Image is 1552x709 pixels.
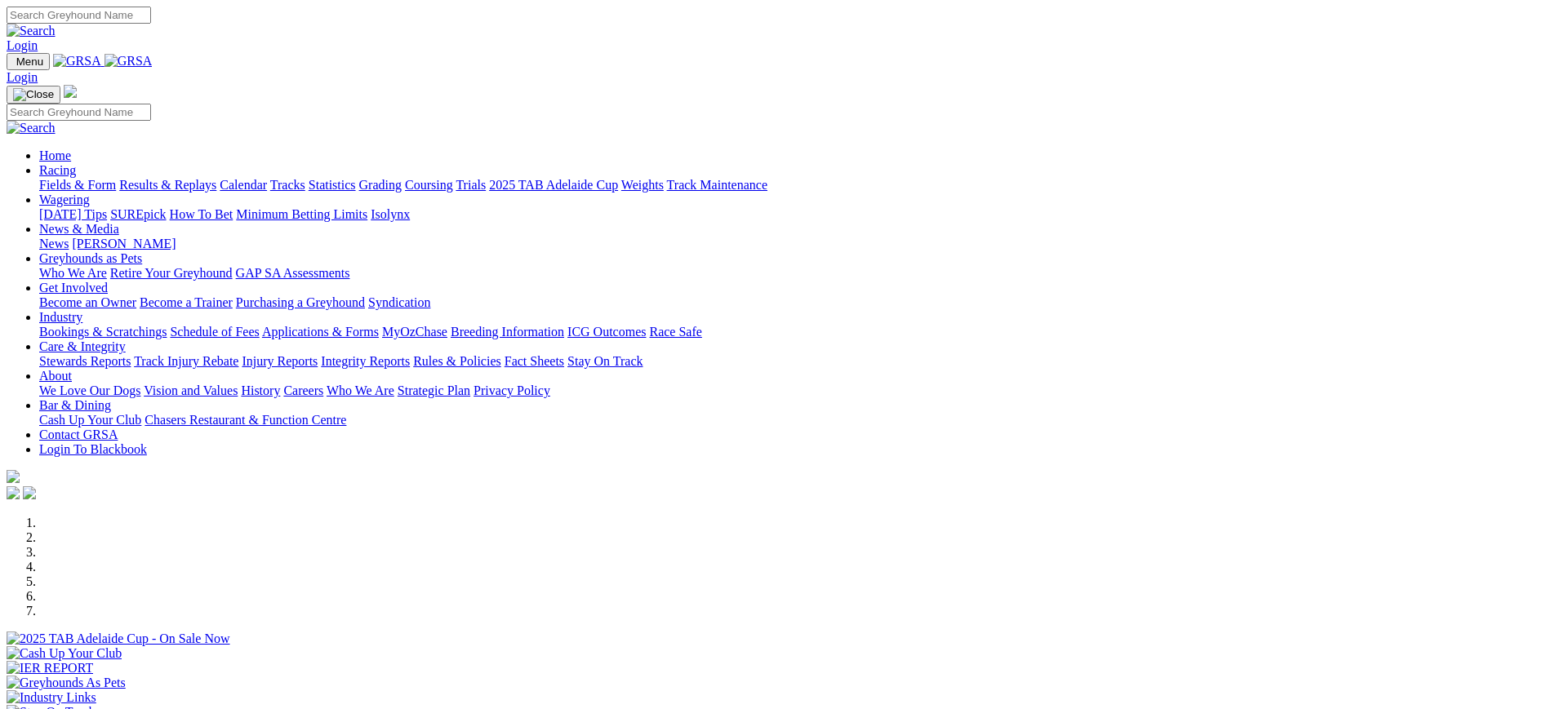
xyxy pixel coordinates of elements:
input: Search [7,104,151,121]
img: Cash Up Your Club [7,646,122,661]
a: Bar & Dining [39,398,111,412]
a: Integrity Reports [321,354,410,368]
div: Get Involved [39,295,1545,310]
a: SUREpick [110,207,166,221]
img: GRSA [53,54,101,69]
a: [PERSON_NAME] [72,237,176,250]
button: Toggle navigation [7,86,60,104]
div: Industry [39,325,1545,339]
a: Fact Sheets [505,354,564,368]
a: Race Safe [649,325,701,339]
input: Search [7,7,151,24]
img: IER REPORT [7,661,93,676]
a: Coursing [405,178,453,192]
a: Tracks [270,178,305,192]
a: Applications & Forms [262,325,379,339]
a: Contact GRSA [39,428,118,441]
a: Grading [359,178,402,192]
div: Racing [39,178,1545,193]
a: Greyhounds as Pets [39,251,142,265]
a: Isolynx [371,207,410,221]
a: Bookings & Scratchings [39,325,167,339]
a: Breeding Information [451,325,564,339]
a: Cash Up Your Club [39,413,141,427]
img: logo-grsa-white.png [7,470,20,483]
img: Greyhounds As Pets [7,676,126,690]
a: Login To Blackbook [39,442,147,456]
a: Injury Reports [242,354,318,368]
a: Who We Are [327,383,394,397]
a: Fields & Form [39,178,116,192]
a: Become an Owner [39,295,136,309]
button: Toggle navigation [7,53,50,70]
a: How To Bet [170,207,233,221]
a: Become a Trainer [140,295,233,309]
a: Syndication [368,295,430,309]
a: Privacy Policy [474,383,550,397]
a: History [241,383,280,397]
a: Industry [39,310,82,324]
a: Results & Replays [119,178,216,192]
img: Close [13,88,54,101]
a: Wagering [39,193,90,206]
a: GAP SA Assessments [236,266,350,280]
img: facebook.svg [7,486,20,499]
a: Calendar [220,178,267,192]
a: Track Maintenance [667,178,767,192]
a: Stay On Track [567,354,643,368]
a: News & Media [39,222,119,236]
a: News [39,237,69,250]
a: We Love Our Dogs [39,383,140,397]
a: 2025 TAB Adelaide Cup [489,178,618,192]
a: Login [7,38,38,52]
a: Retire Your Greyhound [110,266,233,280]
img: Industry Links [7,690,96,705]
a: Care & Integrity [39,339,126,353]
span: Menu [16,55,43,68]
a: Purchasing a Greyhound [236,295,365,309]
a: Chasers Restaurant & Function Centre [145,413,346,427]
div: News & Media [39,237,1545,251]
div: About [39,383,1545,398]
img: GRSA [105,54,153,69]
img: twitter.svg [23,486,36,499]
a: [DATE] Tips [39,207,107,221]
a: Track Injury Rebate [134,354,238,368]
a: Schedule of Fees [170,325,259,339]
a: Stewards Reports [39,354,131,368]
a: MyOzChase [382,325,447,339]
a: Who We Are [39,266,107,280]
a: About [39,369,72,383]
a: Get Involved [39,281,108,295]
div: Greyhounds as Pets [39,266,1545,281]
a: Rules & Policies [413,354,501,368]
a: Statistics [309,178,356,192]
a: Racing [39,163,76,177]
a: Login [7,70,38,84]
div: Bar & Dining [39,413,1545,428]
a: ICG Outcomes [567,325,646,339]
a: Home [39,148,71,162]
a: Careers [283,383,323,397]
img: Search [7,121,56,135]
a: Minimum Betting Limits [236,207,367,221]
a: Trials [456,178,486,192]
a: Strategic Plan [398,383,470,397]
div: Care & Integrity [39,354,1545,369]
img: Search [7,24,56,38]
img: 2025 TAB Adelaide Cup - On Sale Now [7,631,230,646]
img: logo-grsa-white.png [64,85,77,98]
div: Wagering [39,207,1545,222]
a: Weights [621,178,664,192]
a: Vision and Values [144,383,238,397]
